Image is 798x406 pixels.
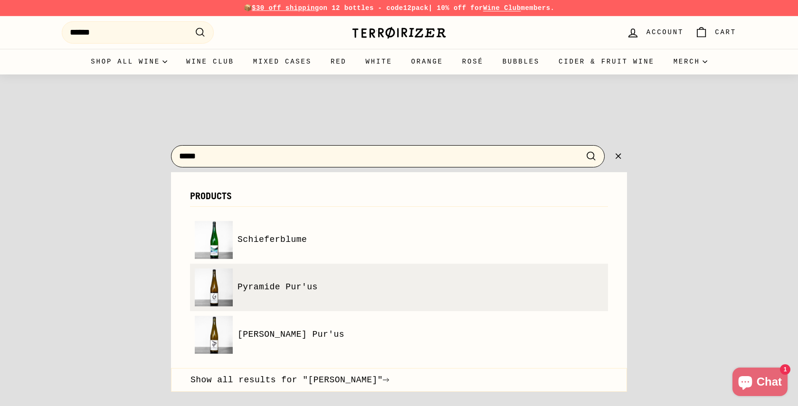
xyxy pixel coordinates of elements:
[190,191,608,207] h3: Products
[730,368,790,398] inbox-online-store-chat: Shopify online store chat
[195,316,233,354] img: Madonna Pur'us
[171,368,627,392] button: Show all results for "[PERSON_NAME]"
[43,49,755,74] div: Primary
[453,49,493,74] a: Rosé
[62,3,736,13] p: 📦 on 12 bottles - code | 10% off for members.
[321,49,356,74] a: Red
[195,268,603,306] a: Pyramide Pur'us Pyramide Pur'us
[403,4,428,12] strong: 12pack
[715,27,736,37] span: Cart
[689,18,742,46] a: Cart
[237,233,307,247] span: Schieferblume
[664,49,717,74] summary: Merch
[646,27,684,37] span: Account
[621,18,689,46] a: Account
[483,4,521,12] a: Wine Club
[195,268,233,306] img: Pyramide Pur'us
[195,221,233,259] img: Schieferblume
[237,280,318,294] span: Pyramide Pur'us
[195,316,603,354] a: Madonna Pur'us [PERSON_NAME] Pur'us
[549,49,664,74] a: Cider & Fruit Wine
[237,328,344,341] span: [PERSON_NAME] Pur'us
[402,49,453,74] a: Orange
[177,49,244,74] a: Wine Club
[493,49,549,74] a: Bubbles
[244,49,321,74] a: Mixed Cases
[356,49,402,74] a: White
[195,221,603,259] a: Schieferblume Schieferblume
[252,4,319,12] span: $30 off shipping
[81,49,177,74] summary: Shop all wine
